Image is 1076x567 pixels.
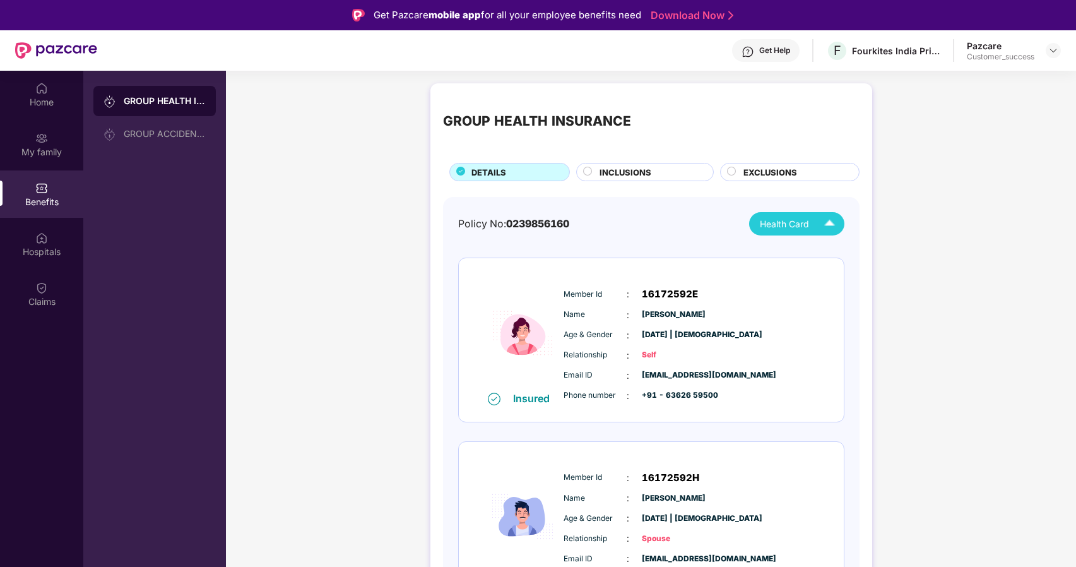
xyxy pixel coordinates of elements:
[627,471,629,485] span: :
[103,95,116,108] img: svg+xml;base64,PHN2ZyB3aWR0aD0iMjAiIGhlaWdodD0iMjAiIHZpZXdCb3g9IjAgMCAyMCAyMCIgZmlsbD0ibm9uZSIgeG...
[564,349,627,361] span: Relationship
[458,216,569,232] div: Policy No:
[352,9,365,21] img: Logo
[627,328,629,342] span: :
[642,492,705,504] span: [PERSON_NAME]
[124,95,206,107] div: GROUP HEALTH INSURANCE
[627,491,629,505] span: :
[564,309,627,321] span: Name
[374,8,641,23] div: Get Pazcare for all your employee benefits need
[642,470,699,486] span: 16172592H
[743,166,797,179] span: EXCLUSIONS
[1048,45,1058,56] img: svg+xml;base64,PHN2ZyBpZD0iRHJvcGRvd24tMzJ4MzIiIHhtbG5zPSJodHRwOi8vd3d3LnczLm9yZy8yMDAwL3N2ZyIgd2...
[651,9,730,22] a: Download Now
[642,287,698,302] span: 16172592E
[642,513,705,525] span: [DATE] | [DEMOGRAPHIC_DATA]
[642,369,705,381] span: [EMAIL_ADDRESS][DOMAIN_NAME]
[642,390,705,402] span: +91 - 63626 59500
[627,369,629,383] span: :
[627,511,629,525] span: :
[819,213,841,235] img: Icuh8uwCUCF+XjCZyLQsAKiDCM9HiE6CMYmKQaPGkZKaA32CAAACiQcFBJY0IsAAAAASUVORK5CYII=
[488,393,500,405] img: svg+xml;base64,PHN2ZyB4bWxucz0iaHR0cDovL3d3dy53My5vcmcvMjAwMC9zdmciIHdpZHRoPSIxNiIgaGVpZ2h0PSIxNi...
[15,42,97,59] img: New Pazcare Logo
[642,329,705,341] span: [DATE] | [DEMOGRAPHIC_DATA]
[627,308,629,322] span: :
[742,45,754,58] img: svg+xml;base64,PHN2ZyBpZD0iSGVscC0zMngzMiIgeG1sbnM9Imh0dHA6Ly93d3cudzMub3JnLzIwMDAvc3ZnIiB3aWR0aD...
[429,9,481,21] strong: mobile app
[506,218,569,230] span: 0239856160
[35,232,48,244] img: svg+xml;base64,PHN2ZyBpZD0iSG9zcGl0YWxzIiB4bWxucz0iaHR0cDovL3d3dy53My5vcmcvMjAwMC9zdmciIHdpZHRoPS...
[564,369,627,381] span: Email ID
[749,212,844,236] button: Health Card
[513,392,557,405] div: Insured
[564,289,627,301] span: Member Id
[967,40,1034,52] div: Pazcare
[485,275,560,391] img: icon
[564,553,627,565] span: Email ID
[564,513,627,525] span: Age & Gender
[35,182,48,194] img: svg+xml;base64,PHN2ZyBpZD0iQmVuZWZpdHMiIHhtbG5zPSJodHRwOi8vd3d3LnczLm9yZy8yMDAwL3N2ZyIgd2lkdGg9Ij...
[852,45,940,57] div: Fourkites India Private Limited
[35,132,48,145] img: svg+xml;base64,PHN2ZyB3aWR0aD0iMjAiIGhlaWdodD0iMjAiIHZpZXdCb3g9IjAgMCAyMCAyMCIgZmlsbD0ibm9uZSIgeG...
[627,552,629,566] span: :
[627,389,629,403] span: :
[564,472,627,484] span: Member Id
[642,533,705,545] span: Spouse
[642,309,705,321] span: [PERSON_NAME]
[600,166,651,179] span: INCLUSIONS
[564,390,627,402] span: Phone number
[471,166,506,179] span: DETAILS
[35,82,48,95] img: svg+xml;base64,PHN2ZyBpZD0iSG9tZSIgeG1sbnM9Imh0dHA6Ly93d3cudzMub3JnLzIwMDAvc3ZnIiB3aWR0aD0iMjAiIG...
[627,349,629,362] span: :
[834,43,841,58] span: F
[564,329,627,341] span: Age & Gender
[728,9,733,22] img: Stroke
[642,349,705,361] span: Self
[443,111,631,132] div: GROUP HEALTH INSURANCE
[759,45,790,56] div: Get Help
[103,128,116,141] img: svg+xml;base64,PHN2ZyB3aWR0aD0iMjAiIGhlaWdodD0iMjAiIHZpZXdCb3g9IjAgMCAyMCAyMCIgZmlsbD0ibm9uZSIgeG...
[564,533,627,545] span: Relationship
[35,282,48,294] img: svg+xml;base64,PHN2ZyBpZD0iQ2xhaW0iIHhtbG5zPSJodHRwOi8vd3d3LnczLm9yZy8yMDAwL3N2ZyIgd2lkdGg9IjIwIi...
[627,287,629,301] span: :
[760,217,809,231] span: Health Card
[967,52,1034,62] div: Customer_success
[642,553,705,565] span: [EMAIL_ADDRESS][DOMAIN_NAME]
[627,532,629,546] span: :
[564,492,627,504] span: Name
[124,129,206,139] div: GROUP ACCIDENTAL INSURANCE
